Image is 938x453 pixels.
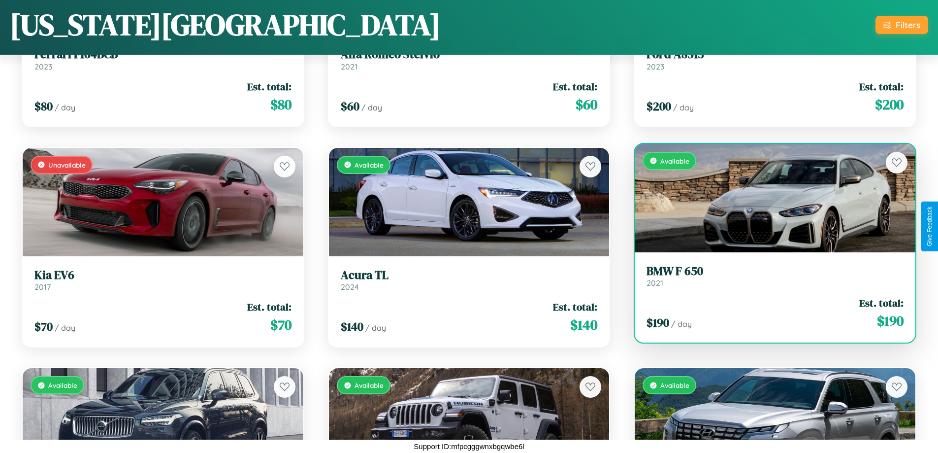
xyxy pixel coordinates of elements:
[55,323,75,333] span: / day
[361,103,382,112] span: / day
[247,79,291,94] span: Est. total:
[647,98,671,114] span: $ 200
[34,268,291,292] a: Kia EV62017
[647,264,904,288] a: BMW F 6502021
[647,314,669,331] span: $ 190
[341,268,598,292] a: Acura TL2024
[859,79,904,94] span: Est. total:
[570,315,597,335] span: $ 140
[341,47,598,71] a: Alfa Romeo Stelvio2021
[660,381,689,389] span: Available
[647,62,664,71] span: 2023
[34,47,291,71] a: Ferrari F164BCB2023
[859,296,904,310] span: Est. total:
[671,319,692,329] span: / day
[355,161,384,169] span: Available
[341,62,357,71] span: 2021
[34,98,53,114] span: $ 80
[341,268,598,282] h3: Acura TL
[270,315,291,335] span: $ 70
[355,381,384,389] span: Available
[341,98,359,114] span: $ 60
[553,300,597,314] span: Est. total:
[896,20,920,30] div: Filters
[341,282,359,292] span: 2024
[576,95,597,114] span: $ 60
[34,318,53,335] span: $ 70
[875,16,928,34] button: Filters
[247,300,291,314] span: Est. total:
[414,440,524,453] p: Support ID: mfpcgggwnxbgqwbe6l
[34,47,291,62] h3: Ferrari F164BCB
[48,381,77,389] span: Available
[55,103,75,112] span: / day
[647,47,904,71] a: Ford A85132023
[34,268,291,282] h3: Kia EV6
[34,62,52,71] span: 2023
[341,47,598,62] h3: Alfa Romeo Stelvio
[341,318,363,335] span: $ 140
[553,79,597,94] span: Est. total:
[365,323,386,333] span: / day
[660,157,689,165] span: Available
[34,282,51,292] span: 2017
[875,95,904,114] span: $ 200
[647,264,904,279] h3: BMW F 650
[877,311,904,331] span: $ 190
[647,278,663,288] span: 2021
[647,47,904,62] h3: Ford A8513
[10,4,441,45] h1: [US_STATE][GEOGRAPHIC_DATA]
[270,95,291,114] span: $ 80
[673,103,694,112] span: / day
[48,161,86,169] span: Unavailable
[926,207,933,246] div: Give Feedback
